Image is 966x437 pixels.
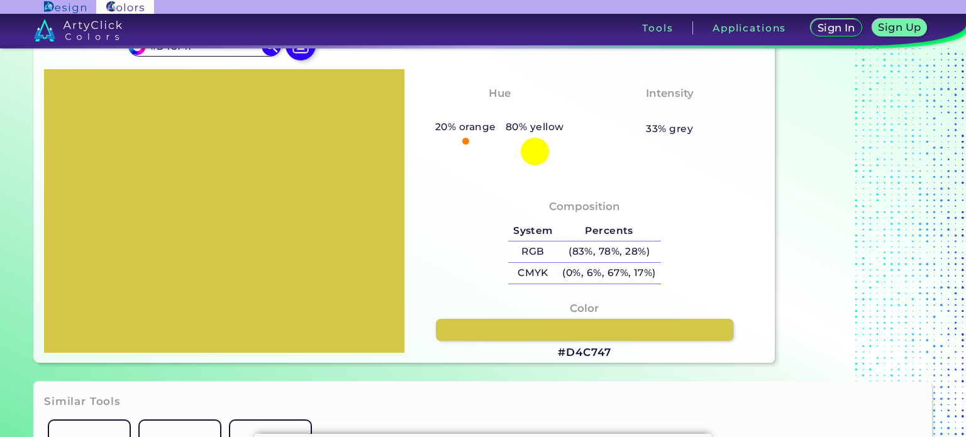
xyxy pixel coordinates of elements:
h5: Percents [558,221,661,241]
h4: Composition [549,197,620,216]
img: ArtyClick Design logo [44,1,86,13]
h3: Medium [640,104,699,119]
h3: Applications [713,23,786,33]
h4: Hue [489,84,511,102]
h5: (83%, 78%, 28%) [558,241,661,262]
h5: Sign Up [880,23,919,32]
h3: Tools [642,23,673,33]
a: Sign In [813,20,860,36]
h5: (0%, 6%, 67%, 17%) [558,263,661,284]
h5: 80% yellow [501,119,569,135]
h5: RGB [508,241,557,262]
h4: Color [570,299,599,318]
a: Sign Up [875,20,925,36]
h3: #D4C747 [558,345,611,360]
h5: Sign In [819,23,853,33]
img: logo_artyclick_colors_white.svg [34,19,123,41]
h4: Intensity [646,84,694,102]
h5: CMYK [508,263,557,284]
h5: 33% grey [646,121,693,137]
h3: Orangy Yellow [452,104,548,119]
h5: System [508,221,557,241]
h3: Similar Tools [44,394,121,409]
h5: 20% orange [430,119,501,135]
